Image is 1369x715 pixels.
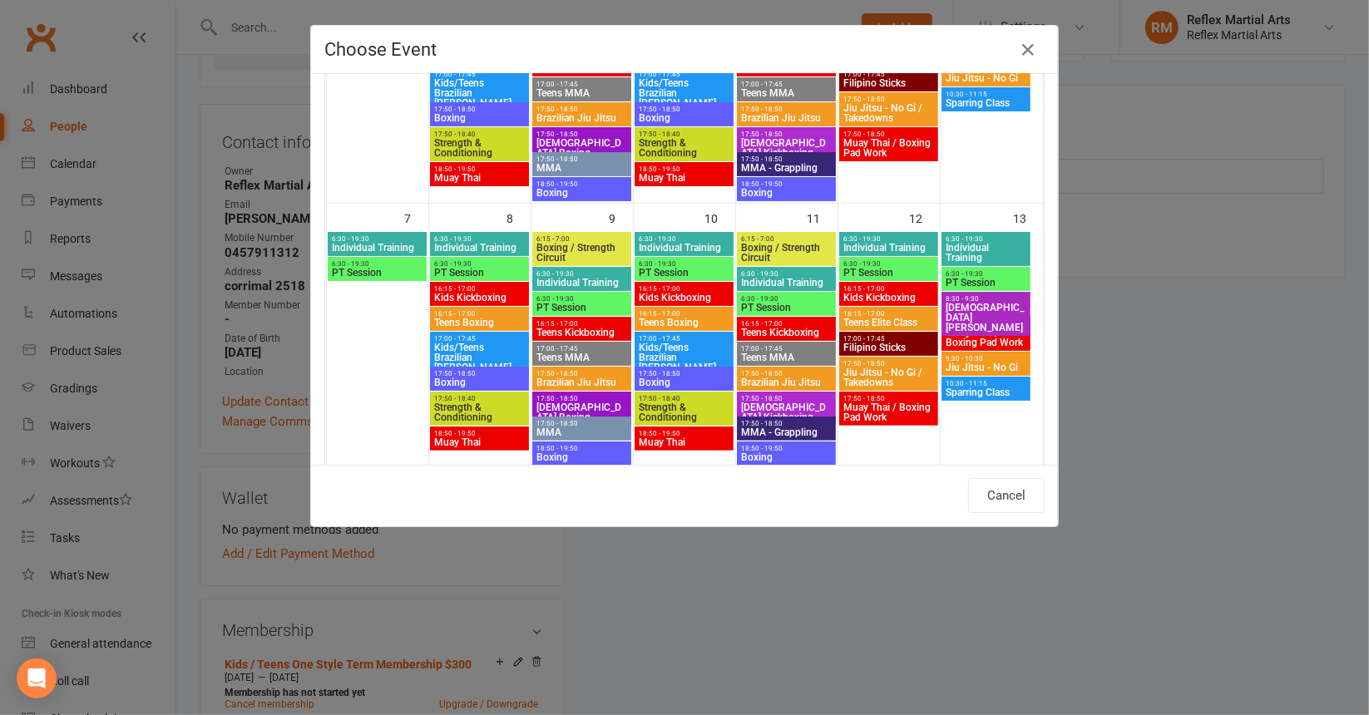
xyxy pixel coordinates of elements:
[843,235,934,243] span: 6:30 - 19:30
[433,268,525,278] span: PT Session
[433,78,525,108] span: Kids/Teens Brazilian [PERSON_NAME]
[433,430,525,437] span: 18:50 - 19:50
[740,328,832,338] span: Teens Kickboxing
[843,138,934,158] span: Muay Thai / Boxing Pad Work
[536,155,627,163] span: 17:50 - 18:50
[843,131,934,138] span: 17:50 - 18:50
[433,243,525,253] span: Individual Training
[433,138,525,158] span: Strength & Conditioning
[740,377,832,387] span: Brazilian Jiu Jitsu
[740,243,832,263] span: Boxing / Strength Circuit
[740,188,832,198] span: Boxing
[536,345,627,353] span: 17:00 - 17:45
[536,180,627,188] span: 18:50 - 19:50
[536,138,627,158] span: [DEMOGRAPHIC_DATA] Boxing
[638,310,729,318] span: 16:15 - 17:00
[843,367,934,387] span: Jiu Jitsu - No Gi / Takedowns
[740,270,832,278] span: 6:30 - 19:30
[638,113,729,123] span: Boxing
[638,106,729,113] span: 17:50 - 18:50
[638,377,729,387] span: Boxing
[808,204,838,231] div: 11
[536,243,627,263] span: Boxing / Strength Circuit
[945,362,1027,372] span: Jiu Jitsu - No Gi
[536,295,627,303] span: 6:30 - 19:30
[843,71,934,78] span: 17:00 - 17:45
[433,318,525,328] span: Teens Boxing
[536,353,627,362] span: Teens MMA
[433,173,525,183] span: Muay Thai
[843,343,934,353] span: Filipino Sticks
[843,310,934,318] span: 16:15 - 17:00
[638,395,729,402] span: 17:50 - 18:40
[536,270,627,278] span: 6:30 - 19:30
[740,452,832,462] span: Boxing
[433,370,525,377] span: 17:50 - 18:50
[638,78,729,108] span: Kids/Teens Brazilian [PERSON_NAME]
[536,328,627,338] span: Teens Kickboxing
[740,180,832,188] span: 18:50 - 19:50
[638,235,729,243] span: 6:30 - 19:30
[433,235,525,243] span: 6:30 - 19:30
[705,204,735,231] div: 10
[740,138,832,158] span: [DEMOGRAPHIC_DATA] Kickboxing
[331,268,423,278] span: PT Session
[945,98,1027,108] span: Sparring Class
[638,293,729,303] span: Kids Kickboxing
[843,103,934,123] span: Jiu Jitsu - No Gi / Takedowns
[843,268,934,278] span: PT Session
[507,204,531,231] div: 8
[843,335,934,343] span: 17:00 - 17:45
[740,353,832,362] span: Teens MMA
[536,377,627,387] span: Brazilian Jiu Jitsu
[536,106,627,113] span: 17:50 - 18:50
[843,260,934,268] span: 6:30 - 19:30
[740,427,832,437] span: MMA - Grappling
[433,106,525,113] span: 17:50 - 18:50
[843,318,934,328] span: Teens Elite Class
[638,437,729,447] span: Muay Thai
[536,320,627,328] span: 16:15 - 17:00
[536,303,627,313] span: PT Session
[536,163,627,173] span: MMA
[740,295,832,303] span: 6:30 - 19:30
[740,131,832,138] span: 17:50 - 18:50
[843,78,934,88] span: Filipino Sticks
[536,445,627,452] span: 18:50 - 19:50
[638,285,729,293] span: 16:15 - 17:00
[740,113,832,123] span: Brazilian Jiu Jitsu
[638,165,729,173] span: 18:50 - 19:50
[740,303,832,313] span: PT Session
[433,335,525,343] span: 17:00 - 17:45
[17,658,57,698] div: Open Intercom Messenger
[843,402,934,422] span: Muay Thai / Boxing Pad Work
[843,96,934,103] span: 17:50 - 18:50
[740,395,832,402] span: 17:50 - 18:50
[945,243,1027,263] span: Individual Training
[433,293,525,303] span: Kids Kickboxing
[740,155,832,163] span: 17:50 - 18:50
[740,345,832,353] span: 17:00 - 17:45
[433,377,525,387] span: Boxing
[536,188,627,198] span: Boxing
[638,402,729,422] span: Strength & Conditioning
[945,303,1027,333] span: [DEMOGRAPHIC_DATA] [PERSON_NAME]
[843,293,934,303] span: Kids Kickboxing
[638,131,729,138] span: 17:50 - 18:40
[910,204,940,231] div: 12
[536,131,627,138] span: 17:50 - 18:50
[740,402,832,422] span: [DEMOGRAPHIC_DATA] Kickboxing
[536,370,627,377] span: 17:50 - 18:50
[740,320,832,328] span: 16:15 - 17:00
[324,39,1045,60] h4: Choose Event
[638,268,729,278] span: PT Session
[433,343,525,372] span: Kids/Teens Brazilian [PERSON_NAME]
[945,387,1027,397] span: Sparring Class
[945,278,1027,288] span: PT Session
[843,395,934,402] span: 17:50 - 18:50
[638,243,729,253] span: Individual Training
[968,478,1045,513] button: Cancel
[331,235,423,243] span: 6:30 - 19:30
[638,138,729,158] span: Strength & Conditioning
[945,355,1027,362] span: 9:30 - 10:30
